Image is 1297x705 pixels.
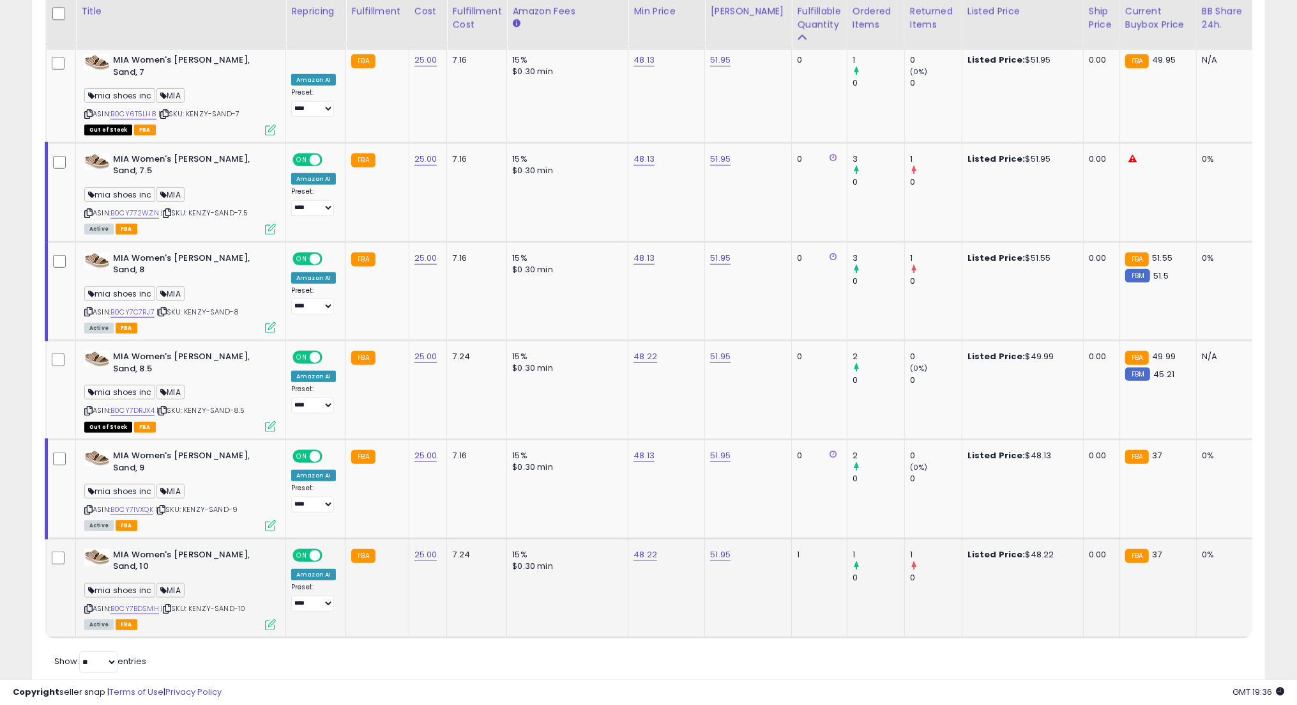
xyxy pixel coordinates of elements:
span: ON [294,253,310,264]
div: 3 [853,252,904,264]
span: OFF [321,253,341,264]
a: 48.22 [633,350,657,363]
span: ON [294,154,310,165]
span: MIA [156,88,185,103]
div: Preset: [291,385,336,414]
span: All listings that are currently out of stock and unavailable for purchase on Amazon [84,422,132,433]
div: 1 [910,252,962,264]
a: 48.13 [633,54,655,66]
div: ASIN: [84,450,276,530]
a: 25.00 [414,548,437,561]
div: 0% [1202,450,1244,461]
div: $0.30 min [512,561,618,572]
span: ON [294,451,310,462]
b: MIA Women's [PERSON_NAME], Sand, 10 [113,549,268,576]
div: ASIN: [84,54,276,134]
div: Cost [414,4,442,18]
span: All listings currently available for purchase on Amazon [84,520,114,531]
div: ASIN: [84,252,276,332]
b: MIA Women's [PERSON_NAME], Sand, 9 [113,450,268,477]
b: MIA Women's [PERSON_NAME], Sand, 7 [113,54,268,81]
div: 0 [910,176,962,188]
span: MIA [156,583,185,598]
span: 37 [1152,548,1162,561]
div: 0 [853,275,904,287]
div: 7.24 [452,351,497,362]
div: Min Price [633,4,699,18]
span: 51.55 [1152,252,1172,264]
span: FBA [116,619,137,630]
b: Listed Price: [967,449,1026,461]
div: BB Share 24h. [1202,4,1248,31]
div: 0 [910,375,962,386]
div: [PERSON_NAME] [710,4,786,18]
small: FBA [351,54,375,68]
div: Fulfillment Cost [452,4,501,31]
a: B0CY7DRJX4 [110,405,155,416]
div: 0 [797,450,837,461]
div: 0 [853,375,904,386]
a: 25.00 [414,153,437,166]
span: FBA [116,520,137,531]
small: FBA [1125,54,1149,68]
span: MIA [156,187,185,202]
span: FBA [116,224,137,235]
div: Repricing [291,4,340,18]
img: 41A-48ijc7L._SL40_.jpg [84,549,110,566]
div: $48.13 [967,450,1073,461]
div: 0 [910,450,962,461]
span: FBA [134,422,156,433]
div: Title [81,4,280,18]
div: 7.16 [452,153,497,165]
div: 0 [910,275,962,287]
small: Amazon Fees. [512,18,520,29]
div: 0 [797,351,837,362]
div: 0 [797,252,837,264]
span: mia shoes inc [84,88,155,103]
span: All listings that are currently out of stock and unavailable for purchase on Amazon [84,125,132,136]
a: 51.95 [710,449,731,462]
b: Listed Price: [967,153,1026,165]
div: Ship Price [1089,4,1114,31]
div: 0 [797,153,837,165]
div: Preset: [291,187,336,216]
b: Listed Price: [967,252,1026,264]
a: 25.00 [414,449,437,462]
div: 0 [853,176,904,188]
div: 0 [853,77,904,89]
div: 7.16 [452,54,497,66]
div: 15% [512,450,618,461]
a: B0CY6T5LH8 [110,109,156,120]
div: ASIN: [84,153,276,233]
div: Amazon AI [291,371,336,382]
div: 2 [853,450,904,461]
a: 51.95 [710,548,731,561]
div: 0 [853,473,904,484]
div: 0.00 [1089,549,1110,561]
div: 15% [512,351,618,362]
span: | SKU: KENZY-SAND-8.5 [156,405,245,415]
span: mia shoes inc [84,187,155,202]
div: 0.00 [1089,450,1110,461]
span: ON [294,550,310,561]
div: ASIN: [84,549,276,629]
div: 0% [1202,549,1244,561]
small: FBA [351,549,375,563]
strong: Copyright [13,686,59,698]
span: OFF [321,451,341,462]
span: | SKU: KENZY-SAND-9 [155,504,238,515]
div: 0.00 [1089,351,1110,362]
b: MIA Women's [PERSON_NAME], Sand, 7.5 [113,153,268,180]
div: $0.30 min [512,264,618,275]
div: $51.55 [967,252,1073,264]
div: 0.00 [1089,54,1110,66]
div: 3 [853,153,904,165]
small: FBA [1125,549,1149,563]
img: 41A-48ijc7L._SL40_.jpg [84,54,110,71]
small: FBA [351,450,375,464]
div: $0.30 min [512,165,618,176]
a: 48.13 [633,252,655,265]
small: FBA [351,153,375,167]
div: Listed Price [967,4,1078,18]
b: Listed Price: [967,54,1026,66]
